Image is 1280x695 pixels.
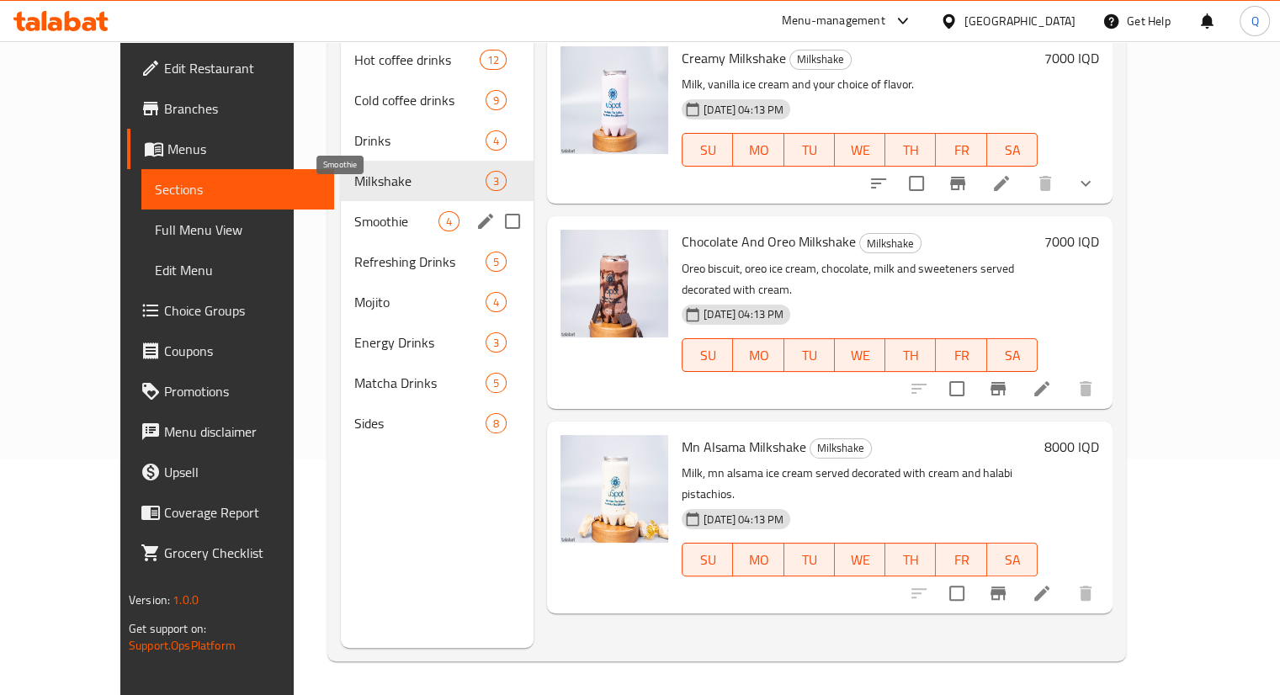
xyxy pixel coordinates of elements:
[354,413,486,433] span: Sides
[486,332,507,353] div: items
[127,48,334,88] a: Edit Restaurant
[141,250,334,290] a: Edit Menu
[784,543,835,576] button: TU
[127,452,334,492] a: Upsell
[341,403,534,443] div: Sides8
[987,338,1038,372] button: SA
[936,543,986,576] button: FR
[127,371,334,411] a: Promotions
[1065,369,1106,409] button: delete
[978,369,1018,409] button: Branch-specific-item
[141,210,334,250] a: Full Menu View
[341,322,534,363] div: Energy Drinks3
[936,338,986,372] button: FR
[486,90,507,110] div: items
[943,548,980,572] span: FR
[885,133,936,167] button: TH
[341,33,534,450] nav: Menu sections
[354,171,486,191] span: Milkshake
[167,139,321,159] span: Menus
[1065,163,1106,204] button: show more
[987,133,1038,167] button: SA
[341,363,534,403] div: Matcha Drinks5
[486,413,507,433] div: items
[129,618,206,639] span: Get support on:
[791,343,828,368] span: TU
[164,543,321,563] span: Grocery Checklist
[127,88,334,129] a: Branches
[354,130,486,151] div: Drinks
[354,292,486,312] span: Mojito
[173,589,199,611] span: 1.0.0
[127,533,334,573] a: Grocery Checklist
[1044,230,1099,253] h6: 7000 IQD
[486,93,506,109] span: 9
[341,201,534,241] div: Smoothie4edit
[354,332,486,353] span: Energy Drinks
[733,133,783,167] button: MO
[860,234,921,253] span: Milkshake
[141,169,334,210] a: Sections
[164,381,321,401] span: Promotions
[892,548,929,572] span: TH
[835,543,885,576] button: WE
[682,229,856,254] span: Chocolate And Oreo Milkshake
[682,258,1038,300] p: Oreo biscuit, oreo ice cream, chocolate, milk and sweeteners served decorated with cream.
[1251,12,1258,30] span: Q
[155,260,321,280] span: Edit Menu
[835,338,885,372] button: WE
[155,179,321,199] span: Sections
[354,373,486,393] span: Matcha Drinks
[939,576,975,611] span: Select to update
[486,373,507,393] div: items
[859,233,921,253] div: Milkshake
[899,166,934,201] span: Select to update
[560,435,668,543] img: Mn Alsama Milkshake
[782,11,885,31] div: Menu-management
[842,548,879,572] span: WE
[354,252,486,272] div: Refreshing Drinks
[473,209,498,234] button: edit
[978,573,1018,613] button: Branch-specific-item
[791,548,828,572] span: TU
[858,163,899,204] button: sort-choices
[127,129,334,169] a: Menus
[341,80,534,120] div: Cold coffee drinks9
[682,463,1038,505] p: Milk, mn alsama ice cream served decorated with cream and halabi pistachios.
[740,343,777,368] span: MO
[129,589,170,611] span: Version:
[885,543,936,576] button: TH
[341,241,534,282] div: Refreshing Drinks5
[127,411,334,452] a: Menu disclaimer
[682,133,733,167] button: SU
[885,338,936,372] button: TH
[740,138,777,162] span: MO
[486,375,506,391] span: 5
[842,343,879,368] span: WE
[1065,573,1106,613] button: delete
[127,331,334,371] a: Coupons
[486,254,506,270] span: 5
[682,45,786,71] span: Creamy Milkshake
[784,133,835,167] button: TU
[486,335,506,351] span: 3
[689,343,726,368] span: SU
[341,120,534,161] div: Drinks4
[354,211,438,231] span: Smoothie
[354,50,480,70] div: Hot coffee drinks
[994,138,1031,162] span: SA
[164,462,321,482] span: Upsell
[987,543,1038,576] button: SA
[682,338,733,372] button: SU
[155,220,321,240] span: Full Menu View
[835,133,885,167] button: WE
[697,306,790,322] span: [DATE] 04:13 PM
[697,102,790,118] span: [DATE] 04:13 PM
[127,290,334,331] a: Choice Groups
[127,492,334,533] a: Coverage Report
[486,133,506,149] span: 4
[791,138,828,162] span: TU
[354,90,486,110] div: Cold coffee drinks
